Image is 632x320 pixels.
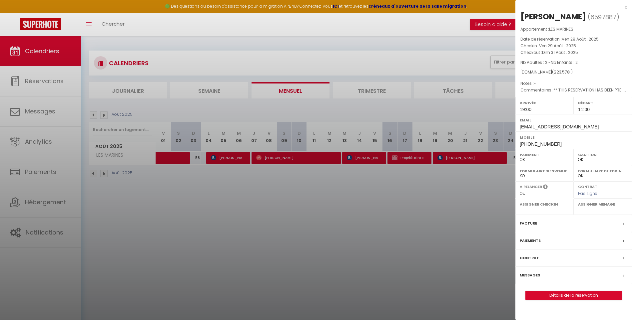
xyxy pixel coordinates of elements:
label: Caution [578,151,628,158]
p: Commentaires : [520,87,627,93]
span: 19:00 [520,107,531,112]
span: Ven 29 Août . 2025 [539,43,576,49]
p: Appartement : [520,26,627,33]
label: Mobile [520,134,628,141]
div: x [515,3,627,11]
span: 6597887 [590,13,616,21]
span: Dim 31 Août . 2025 [542,50,578,55]
label: Assigner Checkin [520,201,569,208]
span: Ven 29 Août . 2025 [562,36,599,42]
label: Facture [520,220,537,227]
span: 223.57 [554,69,567,75]
span: ( € ) [552,69,573,75]
label: Formulaire Bienvenue [520,168,569,174]
span: Nb Adultes : 2 - [520,60,578,65]
label: Paiement [520,151,569,158]
span: LES MARINES [549,26,573,32]
span: Pas signé [578,191,597,196]
span: 11:00 [578,107,590,112]
label: Arrivée [520,99,569,106]
a: Détails de la réservation [526,291,622,300]
p: Date de réservation : [520,36,627,43]
label: Assigner Menage [578,201,628,208]
label: Email [520,117,628,123]
span: - [534,80,536,86]
label: Contrat [578,184,597,188]
span: [EMAIL_ADDRESS][DOMAIN_NAME] [520,124,599,129]
span: Nb Enfants : 2 [551,60,578,65]
p: Checkin : [520,43,627,49]
div: [DOMAIN_NAME] [520,69,627,76]
p: Checkout : [520,49,627,56]
p: Notes : [520,80,627,87]
span: ( ) [588,12,619,22]
button: Ouvrir le widget de chat LiveChat [5,3,25,23]
label: Paiements [520,237,541,244]
div: [PERSON_NAME] [520,11,586,22]
button: Détails de la réservation [525,291,622,300]
span: [PHONE_NUMBER] [520,141,562,147]
label: Messages [520,272,540,279]
label: A relancer [520,184,542,190]
i: Sélectionner OUI si vous souhaiter envoyer les séquences de messages post-checkout [543,184,548,191]
label: Contrat [520,254,539,261]
label: Départ [578,99,628,106]
label: Formulaire Checkin [578,168,628,174]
